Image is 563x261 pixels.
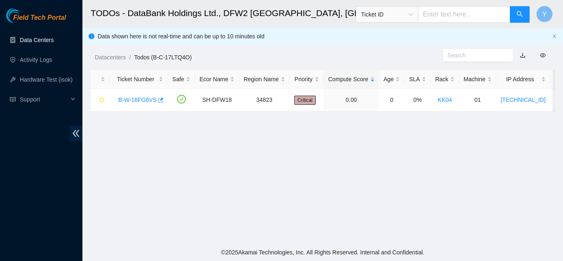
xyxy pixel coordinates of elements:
a: Hardware Test (isok) [20,76,73,83]
td: 0.00 [324,89,379,111]
td: SH-DFW18 [195,89,239,111]
button: search [510,6,530,23]
a: Akamai TechnologiesField Tech Portal [6,15,66,26]
button: Y [536,6,553,22]
a: Activity Logs [20,56,52,63]
span: check-circle [177,95,186,103]
footer: © 2025 Akamai Technologies, Inc. All Rights Reserved. Internal and Confidential. [82,244,563,261]
input: Enter text here... [418,6,510,23]
a: Data Centers [20,37,54,43]
button: close [552,34,557,39]
button: star [95,93,105,106]
td: 01 [459,89,496,111]
span: Support [20,91,68,108]
span: / [129,54,131,61]
span: eye [540,52,546,58]
span: Field Tech Portal [13,14,66,22]
span: double-left [70,126,82,141]
span: read [10,96,16,102]
button: download [514,49,532,62]
input: Search [448,51,502,60]
img: Akamai Technologies [6,8,42,23]
a: [TECHNICAL_ID] [501,96,546,103]
span: search [516,11,523,19]
span: star [99,97,105,103]
td: 34823 [239,89,290,111]
span: Critical [294,96,316,105]
a: KK04 [438,96,452,103]
td: 0 [379,89,405,111]
a: B-W-16FG6VS [118,96,157,103]
a: Datacenters [95,54,126,61]
td: 0% [404,89,430,111]
span: Ticket ID [361,8,413,21]
span: Y [542,9,547,19]
a: download [520,52,525,59]
a: Todos (B-C-17LTQ4O) [134,54,192,61]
